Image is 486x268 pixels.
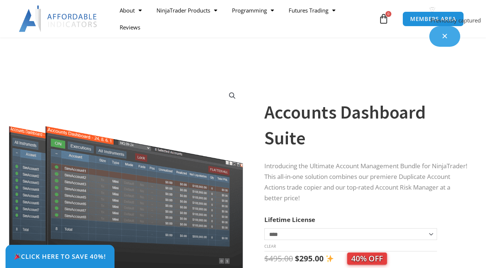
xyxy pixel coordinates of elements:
a: 0 [367,8,400,29]
a: Programming [225,2,281,19]
a: About [112,2,149,19]
a: NinjaTrader Products [149,2,225,19]
h1: Accounts Dashboard Suite [264,99,468,151]
span: MEMBERS AREA [410,16,456,22]
a: MEMBERS AREA [402,11,464,27]
a: 🎉Click Here to save 40%! [6,245,115,268]
a: Clear options [264,244,276,249]
p: Introducing the Ultimate Account Management Bundle for NinjaTrader! This all-in-one solution comb... [264,161,468,204]
label: Lifetime License [264,215,315,224]
img: LogoAI | Affordable Indicators – NinjaTrader [19,6,98,32]
span: 0 [385,11,391,17]
nav: Menu [112,2,377,36]
a: View full-screen image gallery [226,89,239,102]
a: Futures Trading [281,2,343,19]
span: Click Here to save 40%! [14,253,106,260]
img: 🎉 [14,253,21,260]
a: Reviews [112,19,148,36]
